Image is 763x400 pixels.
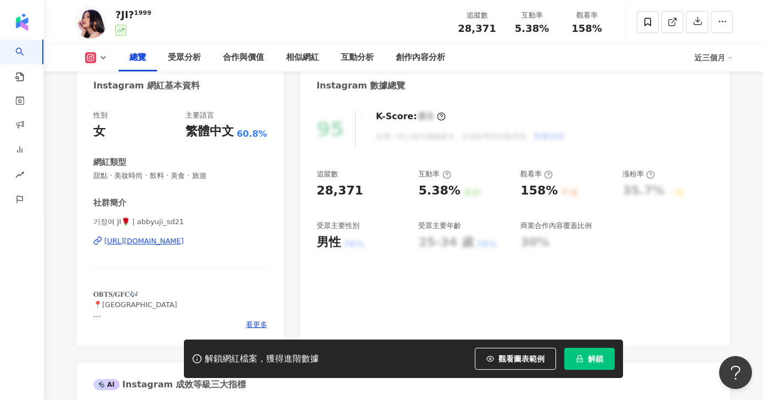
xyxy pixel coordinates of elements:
[223,51,264,64] div: 合作與價值
[498,354,545,363] span: 觀看圖表範例
[168,51,201,64] div: 受眾分析
[93,80,200,92] div: Instagram 網紅基本資料
[15,164,24,188] span: rise
[458,23,496,34] span: 28,371
[93,197,126,209] div: 社群簡介
[588,354,603,363] span: 解鎖
[376,110,446,123] div: K-Score :
[186,110,214,120] div: 主要語言
[246,320,267,330] span: 看更多
[571,23,602,34] span: 158%
[93,379,120,390] div: AI
[520,182,558,199] div: 158%
[93,123,105,140] div: 女
[520,169,553,179] div: 觀看率
[205,353,319,365] div: 解鎖網紅檔案，獲得進階數據
[15,40,37,82] a: search
[418,182,460,199] div: 5.38%
[237,128,267,140] span: 60.8%
[104,236,184,246] div: [URL][DOMAIN_NAME]
[74,5,107,38] img: KOL Avatar
[93,236,267,246] a: [URL][DOMAIN_NAME]
[341,51,374,64] div: 互動分析
[418,169,451,179] div: 互動率
[576,355,584,363] span: lock
[13,13,31,31] img: logo icon
[317,182,363,199] div: 28,371
[130,51,146,64] div: 總覽
[286,51,319,64] div: 相似網紅
[564,348,615,370] button: 解鎖
[93,290,199,329] span: 𝐎𝐁𝐓𝐒/𝐆𝐅𝐂🎶 📍[GEOGRAPHIC_DATA] Enjoy every moment of life🥨
[317,80,406,92] div: Instagram 數據總覽
[566,10,608,21] div: 觀看率
[456,10,498,21] div: 追蹤數
[418,221,461,231] div: 受眾主要年齡
[115,8,152,21] div: ?JI?¹⁹⁹⁹
[317,234,341,251] div: 男性
[93,110,108,120] div: 性別
[396,51,445,64] div: 創作內容分析
[317,169,338,179] div: 追蹤數
[515,23,549,34] span: 5.38%
[520,221,592,231] div: 商業合作內容覆蓋比例
[622,169,655,179] div: 漲粉率
[186,123,234,140] div: 繁體中文
[317,221,360,231] div: 受眾主要性別
[93,171,267,181] span: 甜點 · 美妝時尚 · 飲料 · 美食 · 旅遊
[93,157,126,168] div: 網紅類型
[475,348,556,370] button: 觀看圖表範例
[93,217,267,227] span: 기정여 JI🌹 | abbyuji_sd21
[511,10,553,21] div: 互動率
[93,379,246,391] div: Instagram 成效等級三大指標
[694,49,733,66] div: 近三個月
